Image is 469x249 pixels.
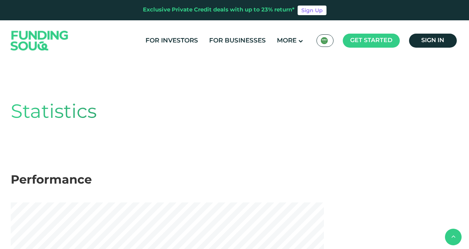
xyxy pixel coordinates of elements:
a: Sign in [409,34,457,48]
span: Get started [350,38,392,43]
span: Sign in [421,38,444,43]
button: back [445,229,462,245]
a: For Businesses [207,35,268,47]
a: Sign Up [298,6,326,15]
a: For Investors [144,35,200,47]
span: More [277,38,297,44]
img: SA Flag [321,37,328,44]
h2: Performance [11,174,459,188]
img: Logo [3,22,76,59]
div: Exclusive Private Credit deals with up to 23% return* [143,6,295,14]
h1: Statistics [11,101,459,124]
